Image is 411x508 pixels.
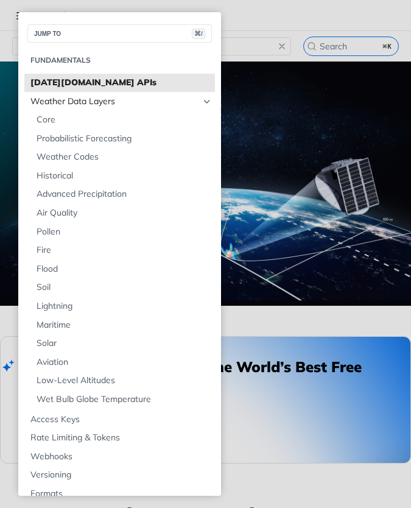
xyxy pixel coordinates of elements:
span: Access Keys [30,414,212,426]
a: Historical [30,167,215,185]
a: Pollen [30,223,215,241]
h2: Fundamentals [24,55,215,66]
span: Flood [37,263,212,275]
span: Soil [37,281,212,294]
a: Versioning [24,466,215,484]
span: Historical [37,170,212,182]
span: Solar [37,337,212,350]
button: Hide subpages for Weather Data Layers [202,97,212,107]
span: Core [37,114,212,126]
a: Formats [24,485,215,503]
a: Core [30,111,215,129]
span: Pollen [37,226,212,238]
a: Soil [30,278,215,297]
a: Advanced Precipitation [30,185,215,203]
span: Versioning [30,469,212,481]
a: Solar [30,334,215,353]
a: Webhooks [24,448,215,466]
span: Weather Data Layers [30,96,199,108]
a: Weather Codes [30,148,215,166]
span: Wet Bulb Globe Temperature [37,393,212,406]
span: Formats [30,488,212,500]
a: Access Keys [24,411,215,429]
span: Weather Codes [37,151,212,163]
a: [DATE][DOMAIN_NAME] APIs [24,74,215,92]
a: Flood [30,260,215,278]
span: Air Quality [37,207,212,219]
a: Rate Limiting & Tokens [24,429,215,447]
a: Weather Data LayersHide subpages for Weather Data Layers [24,93,215,111]
span: Webhooks [30,451,212,463]
span: ⌘/ [192,29,205,39]
span: [DATE][DOMAIN_NAME] APIs [30,77,212,89]
a: Fire [30,241,215,259]
a: Lightning [30,297,215,316]
a: Maritime [30,316,215,334]
span: Aviation [37,356,212,369]
a: Probabilistic Forecasting [30,130,215,148]
span: Advanced Precipitation [37,188,212,200]
nav: Secondary navigation [18,12,221,496]
a: Wet Bulb Globe Temperature [30,390,215,409]
span: Lightning [37,300,212,312]
button: JUMP TO⌘/ [27,24,212,43]
span: Fire [37,244,212,256]
span: Rate Limiting & Tokens [30,432,212,444]
span: Maritime [37,319,212,331]
span: Probabilistic Forecasting [37,133,212,145]
a: Air Quality [30,204,215,222]
a: Aviation [30,353,215,372]
span: Low-Level Altitudes [37,375,212,387]
a: Low-Level Altitudes [30,372,215,390]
